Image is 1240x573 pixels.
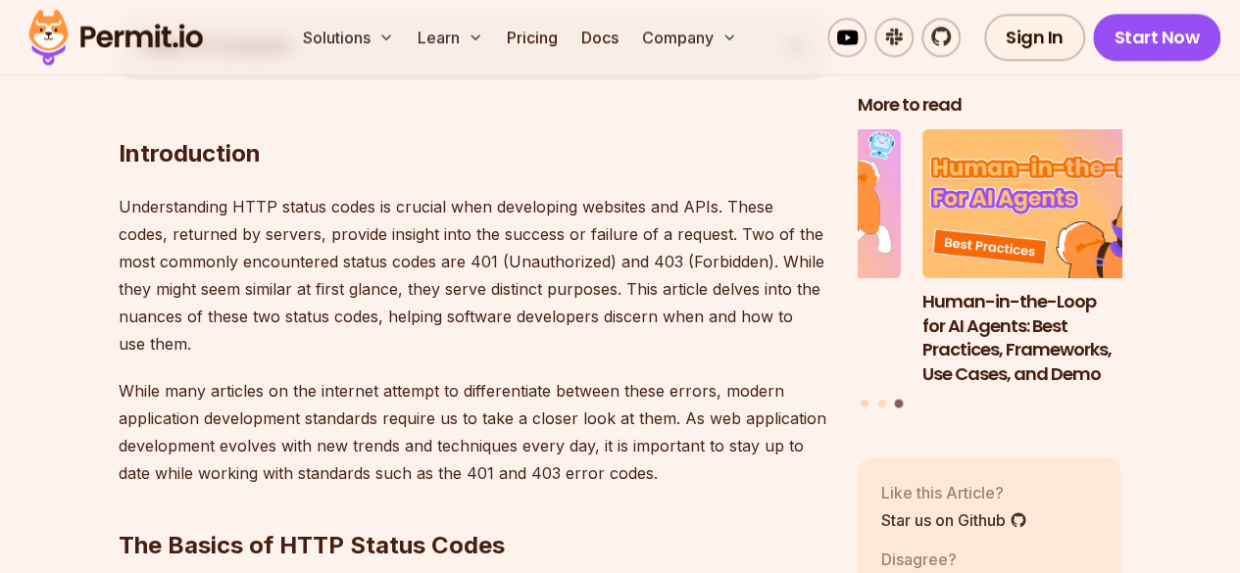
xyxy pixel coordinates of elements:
button: Solutions [295,18,402,57]
p: Understanding HTTP status codes is crucial when developing websites and APIs. These codes, return... [119,193,826,358]
button: Go to slide 3 [895,400,904,408]
a: Human-in-the-Loop for AI Agents: Best Practices, Frameworks, Use Cases, and DemoHuman-in-the-Loop... [922,130,1187,388]
button: Learn [410,18,491,57]
h2: More to read [858,94,1122,119]
a: Pricing [499,18,566,57]
h3: Human-in-the-Loop for AI Agents: Best Practices, Frameworks, Use Cases, and Demo [922,290,1187,387]
a: Docs [573,18,626,57]
a: Star us on Github [881,508,1027,532]
img: Why JWTs Can’t Handle AI Agent Access [637,130,902,279]
div: Posts [858,130,1122,411]
h2: Introduction [119,60,826,169]
p: Disagree? [881,548,985,571]
a: Sign In [984,14,1085,61]
h2: The Basics of HTTP Status Codes [119,452,826,561]
h3: Why JWTs Can’t Handle AI Agent Access [637,290,902,339]
button: Go to slide 2 [878,400,886,407]
p: Like this Article? [881,481,1027,504]
p: While many articles on the internet attempt to differentiate between these errors, modern applica... [119,377,826,487]
a: Start Now [1093,14,1221,61]
img: Permit logo [20,4,212,71]
button: Company [634,18,745,57]
li: 3 of 3 [922,130,1187,388]
button: Go to slide 1 [861,400,868,407]
li: 2 of 3 [637,130,902,388]
img: Human-in-the-Loop for AI Agents: Best Practices, Frameworks, Use Cases, and Demo [922,130,1187,279]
